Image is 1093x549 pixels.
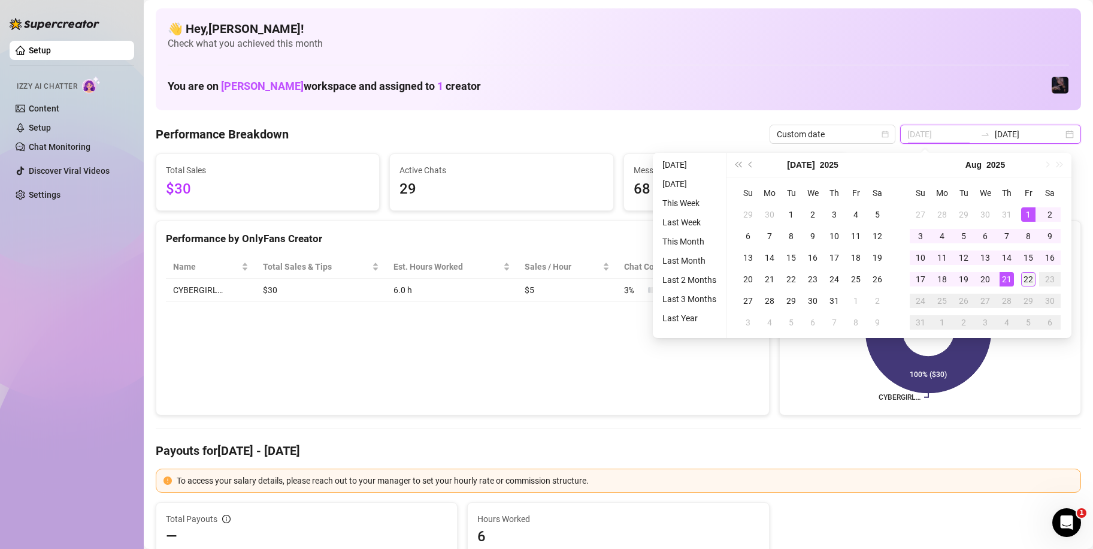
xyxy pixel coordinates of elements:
td: $5 [517,279,617,302]
td: 2025-08-02 [867,290,888,312]
td: 2025-08-22 [1018,269,1039,290]
span: 68 [634,178,837,201]
span: Total Sales [166,164,370,177]
img: AI Chatter [82,76,101,93]
div: 12 [870,229,885,243]
td: 2025-07-08 [780,225,802,247]
td: 2025-07-14 [759,247,780,269]
div: 6 [978,229,992,243]
div: 7 [827,315,841,330]
span: Total Payouts [166,512,217,526]
td: 2025-07-02 [802,204,823,225]
div: 2 [806,207,820,222]
div: 31 [827,294,841,308]
div: 12 [956,251,971,265]
div: 19 [870,251,885,265]
div: 6 [741,229,755,243]
td: 2025-08-03 [737,312,759,333]
td: 2025-08-08 [1018,225,1039,247]
div: 2 [956,315,971,330]
th: Mo [931,182,953,204]
div: 10 [827,229,841,243]
td: 2025-08-18 [931,269,953,290]
div: 3 [827,207,841,222]
div: Est. Hours Worked [393,260,501,273]
div: 29 [784,294,798,308]
div: 20 [978,272,992,286]
div: 29 [956,207,971,222]
div: 25 [935,294,949,308]
td: 2025-07-31 [996,204,1018,225]
td: 2025-07-28 [931,204,953,225]
td: 2025-08-03 [910,225,931,247]
td: 2025-08-23 [1039,269,1061,290]
td: 6.0 h [386,279,517,302]
span: swap-right [980,129,990,139]
td: 2025-07-03 [823,204,845,225]
li: Last 3 Months [658,292,721,306]
div: 29 [1021,294,1036,308]
li: Last 2 Months [658,273,721,287]
th: We [802,182,823,204]
a: Setup [29,123,51,132]
div: 9 [870,315,885,330]
iframe: Intercom live chat [1052,508,1081,537]
div: 31 [1000,207,1014,222]
button: Choose a month [787,153,815,177]
th: Name [166,255,256,279]
td: 2025-07-30 [802,290,823,312]
div: 27 [978,294,992,308]
div: 30 [1043,294,1057,308]
div: 16 [806,251,820,265]
div: 2 [870,294,885,308]
td: 2025-09-06 [1039,312,1061,333]
td: 2025-07-21 [759,269,780,290]
td: $30 [256,279,386,302]
th: Th [996,182,1018,204]
td: 2025-08-04 [759,312,780,333]
div: 26 [870,272,885,286]
div: 30 [762,207,777,222]
div: 13 [741,251,755,265]
td: 2025-08-14 [996,247,1018,269]
td: 2025-07-18 [845,247,867,269]
li: [DATE] [658,177,721,191]
div: 3 [741,315,755,330]
td: 2025-07-12 [867,225,888,247]
span: [PERSON_NAME] [221,80,304,92]
th: Tu [780,182,802,204]
div: 29 [741,207,755,222]
th: Total Sales & Tips [256,255,386,279]
div: 5 [1021,315,1036,330]
td: 2025-08-07 [823,312,845,333]
div: 13 [978,251,992,265]
td: 2025-06-29 [737,204,759,225]
td: 2025-08-09 [867,312,888,333]
td: 2025-07-19 [867,247,888,269]
th: Th [823,182,845,204]
td: 2025-07-27 [737,290,759,312]
td: 2025-07-10 [823,225,845,247]
td: 2025-09-03 [974,312,996,333]
div: 4 [849,207,863,222]
input: Start date [907,128,976,141]
div: 18 [849,251,863,265]
td: 2025-08-12 [953,247,974,269]
h4: 👋 Hey, [PERSON_NAME] ! [168,20,1069,37]
th: Mo [759,182,780,204]
span: Custom date [777,125,888,143]
div: 28 [762,294,777,308]
td: 2025-07-09 [802,225,823,247]
td: 2025-08-29 [1018,290,1039,312]
div: 19 [956,272,971,286]
div: 30 [806,294,820,308]
td: 2025-08-11 [931,247,953,269]
div: 5 [870,207,885,222]
td: 2025-08-04 [931,225,953,247]
span: $30 [166,178,370,201]
div: 8 [1021,229,1036,243]
td: 2025-07-05 [867,204,888,225]
td: 2025-08-05 [780,312,802,333]
h4: Payouts for [DATE] - [DATE] [156,442,1081,459]
a: Content [29,104,59,113]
